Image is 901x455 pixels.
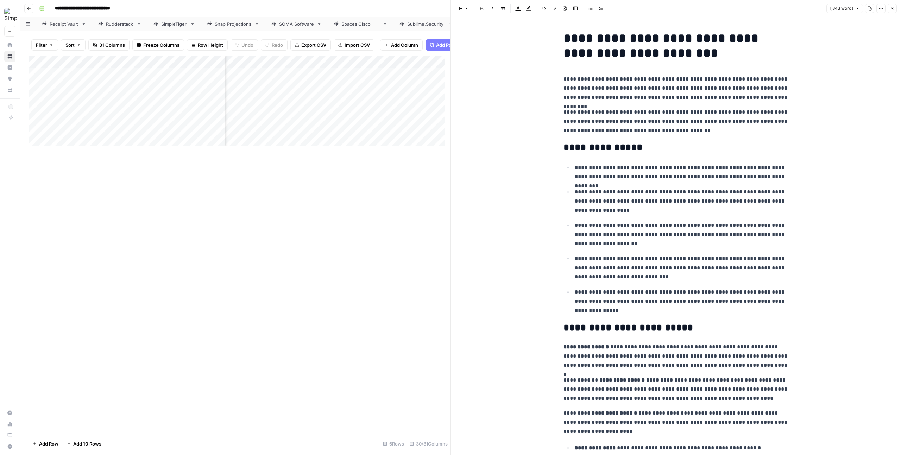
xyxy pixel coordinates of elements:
[4,62,15,73] a: Insights
[328,17,393,31] a: [DOMAIN_NAME]
[4,8,17,21] img: SimpleTiger Logo
[63,438,106,449] button: Add 10 Rows
[215,20,252,27] div: Snap Projections
[31,39,58,51] button: Filter
[407,438,450,449] div: 30/31 Columns
[4,39,15,51] a: Home
[334,39,374,51] button: Import CSV
[341,20,380,27] div: [DOMAIN_NAME]
[36,17,92,31] a: Receipt Vault
[92,17,147,31] a: Rudderstack
[345,41,370,49] span: Import CSV
[241,41,253,49] span: Undo
[4,6,15,23] button: Workspace: SimpleTiger
[4,84,15,96] a: Your Data
[380,39,423,51] button: Add Column
[198,41,223,49] span: Row Height
[4,441,15,452] button: Help + Support
[187,39,228,51] button: Row Height
[826,4,863,13] button: 1,843 words
[161,20,187,27] div: SimpleTiger
[231,39,258,51] button: Undo
[261,39,288,51] button: Redo
[391,41,418,49] span: Add Column
[436,41,474,49] span: Add Power Agent
[380,438,407,449] div: 6 Rows
[4,407,15,418] a: Settings
[106,20,134,27] div: Rudderstack
[147,17,201,31] a: SimpleTiger
[426,39,479,51] button: Add Power Agent
[132,39,184,51] button: Freeze Columns
[279,20,314,27] div: SOMA Software
[88,39,130,51] button: 31 Columns
[65,41,75,49] span: Sort
[290,39,331,51] button: Export CSV
[265,17,328,31] a: SOMA Software
[143,41,179,49] span: Freeze Columns
[830,5,853,12] span: 1,843 words
[4,418,15,430] a: Usage
[201,17,265,31] a: Snap Projections
[407,20,446,27] div: [DOMAIN_NAME]
[393,17,459,31] a: [DOMAIN_NAME]
[4,51,15,62] a: Browse
[73,440,101,447] span: Add 10 Rows
[4,430,15,441] a: Learning Hub
[301,41,326,49] span: Export CSV
[61,39,86,51] button: Sort
[4,73,15,84] a: Opportunities
[29,438,63,449] button: Add Row
[99,41,125,49] span: 31 Columns
[36,41,47,49] span: Filter
[272,41,283,49] span: Redo
[39,440,58,447] span: Add Row
[50,20,78,27] div: Receipt Vault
